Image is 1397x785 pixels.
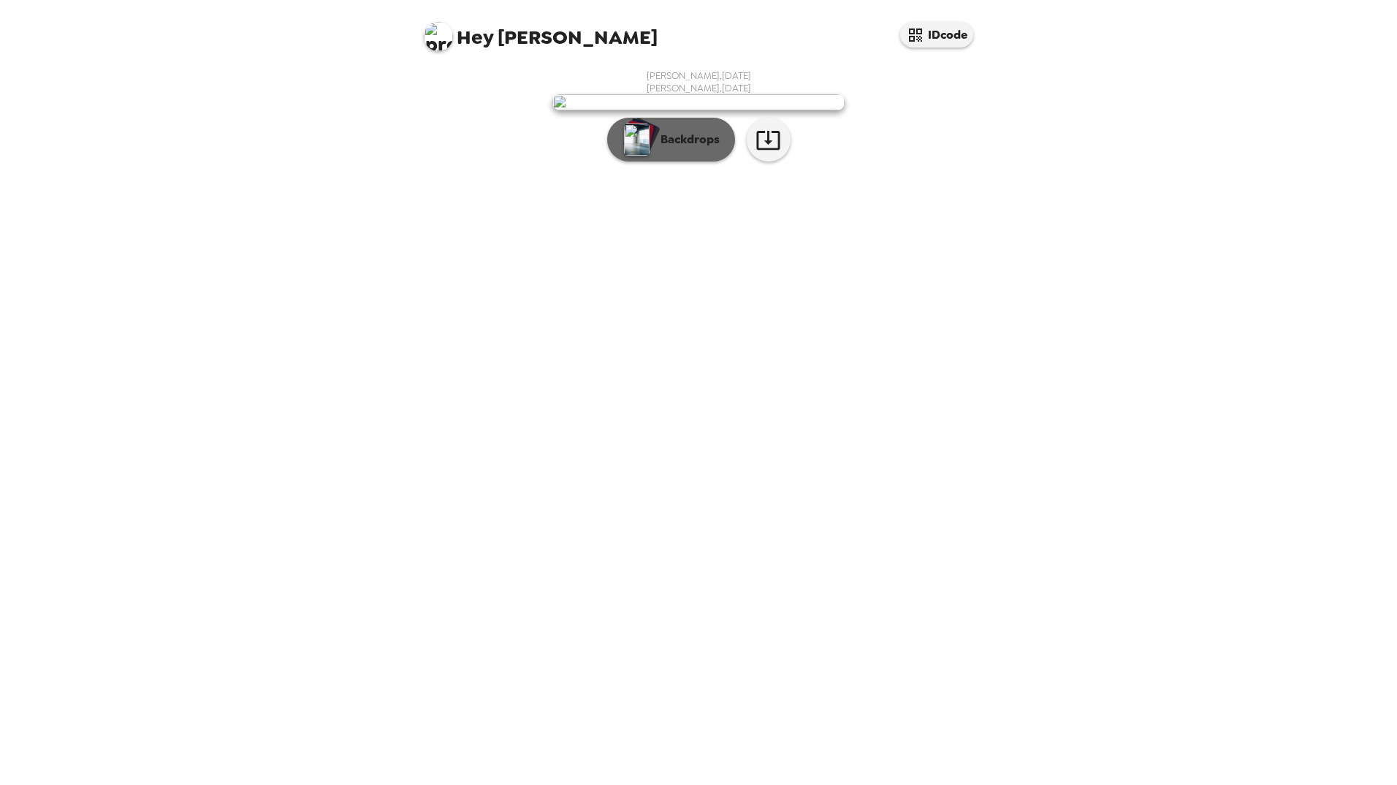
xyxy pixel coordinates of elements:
span: [PERSON_NAME] , [DATE] [647,82,751,94]
img: user [552,94,845,110]
button: Backdrops [607,118,735,162]
button: IDcode [900,22,973,48]
p: Backdrops [653,131,720,148]
span: Hey [457,24,493,50]
span: [PERSON_NAME] , [DATE] [647,69,751,82]
span: [PERSON_NAME] [424,15,658,48]
img: profile pic [424,22,453,51]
